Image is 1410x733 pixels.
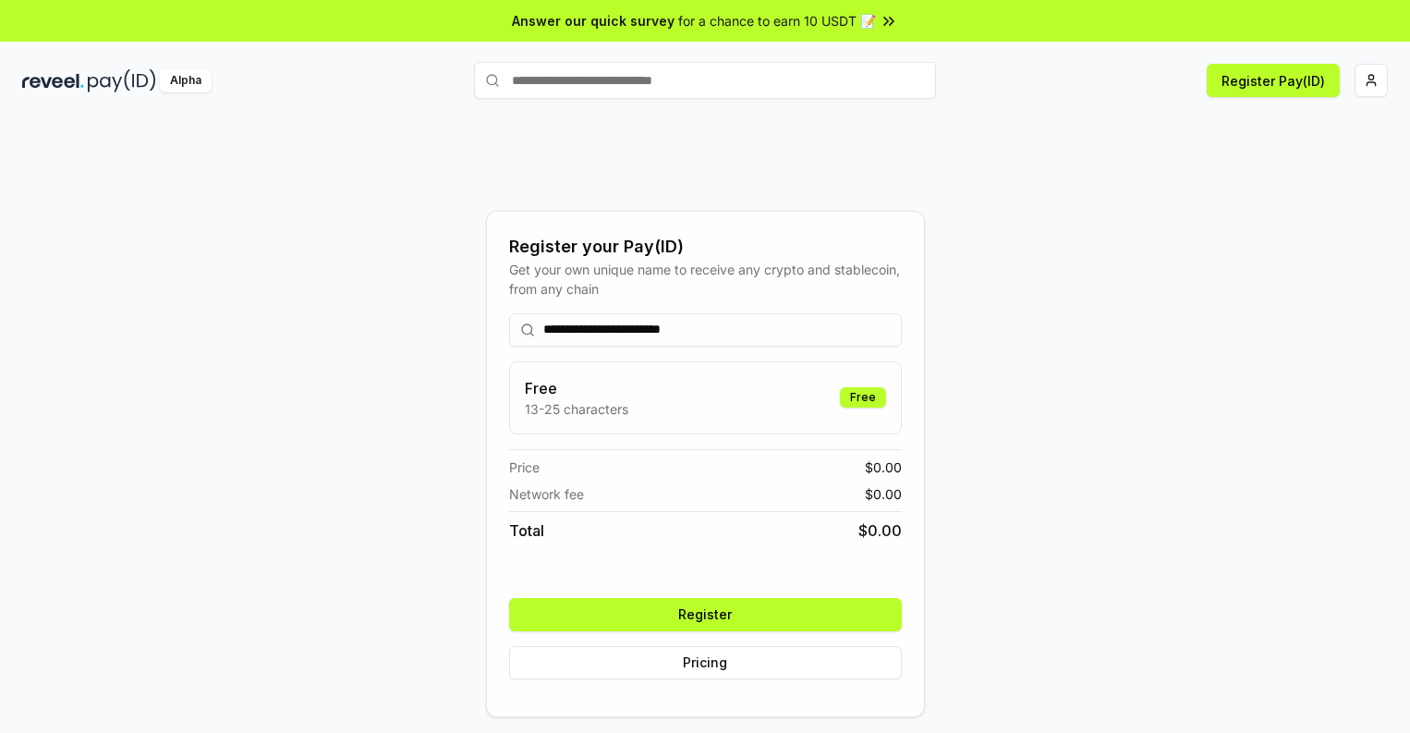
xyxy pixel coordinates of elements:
[858,519,902,542] span: $ 0.00
[512,11,675,31] span: Answer our quick survey
[160,69,212,92] div: Alpha
[525,377,628,399] h3: Free
[509,484,584,504] span: Network fee
[865,484,902,504] span: $ 0.00
[22,69,84,92] img: reveel_dark
[88,69,156,92] img: pay_id
[865,458,902,477] span: $ 0.00
[840,387,886,408] div: Free
[509,260,902,299] div: Get your own unique name to receive any crypto and stablecoin, from any chain
[525,399,628,419] p: 13-25 characters
[509,646,902,679] button: Pricing
[509,458,540,477] span: Price
[678,11,876,31] span: for a chance to earn 10 USDT 📝
[509,234,902,260] div: Register your Pay(ID)
[1207,64,1340,97] button: Register Pay(ID)
[509,598,902,631] button: Register
[509,519,544,542] span: Total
